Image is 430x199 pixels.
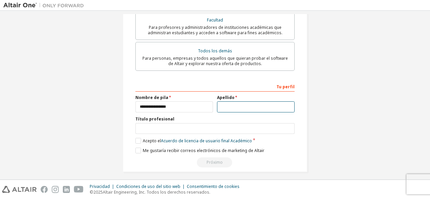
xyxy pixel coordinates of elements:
[217,95,234,100] font: Apellido
[41,186,48,193] img: facebook.svg
[3,2,87,9] img: Altair Uno
[276,84,295,90] font: Tu perfil
[207,17,223,23] font: Facultad
[52,186,59,193] img: instagram.svg
[135,95,168,100] font: Nombre de pila
[187,184,240,189] font: Consentimiento de cookies
[135,157,295,167] div: Read and acccept EULA to continue
[198,48,232,54] font: Todos los demás
[90,184,110,189] font: Privacidad
[103,189,210,195] font: Altair Engineering, Inc. Todos los derechos reservados.
[143,148,264,153] font: Me gustaría recibir correos electrónicos de marketing de Altair
[230,138,252,144] font: Académico
[90,189,93,195] font: ©
[148,24,283,36] font: Para profesores y administradores de instituciones académicas que administran estudiantes y acced...
[116,184,180,189] font: Condiciones de uso del sitio web
[63,186,70,193] img: linkedin.svg
[2,186,37,193] img: altair_logo.svg
[135,116,174,122] font: Título profesional
[74,186,84,193] img: youtube.svg
[142,55,288,66] font: Para personas, empresas y todos aquellos que quieran probar el software de Altair y explorar nues...
[161,138,229,144] font: Acuerdo de licencia de usuario final
[143,138,161,144] font: Acepto el
[93,189,103,195] font: 2025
